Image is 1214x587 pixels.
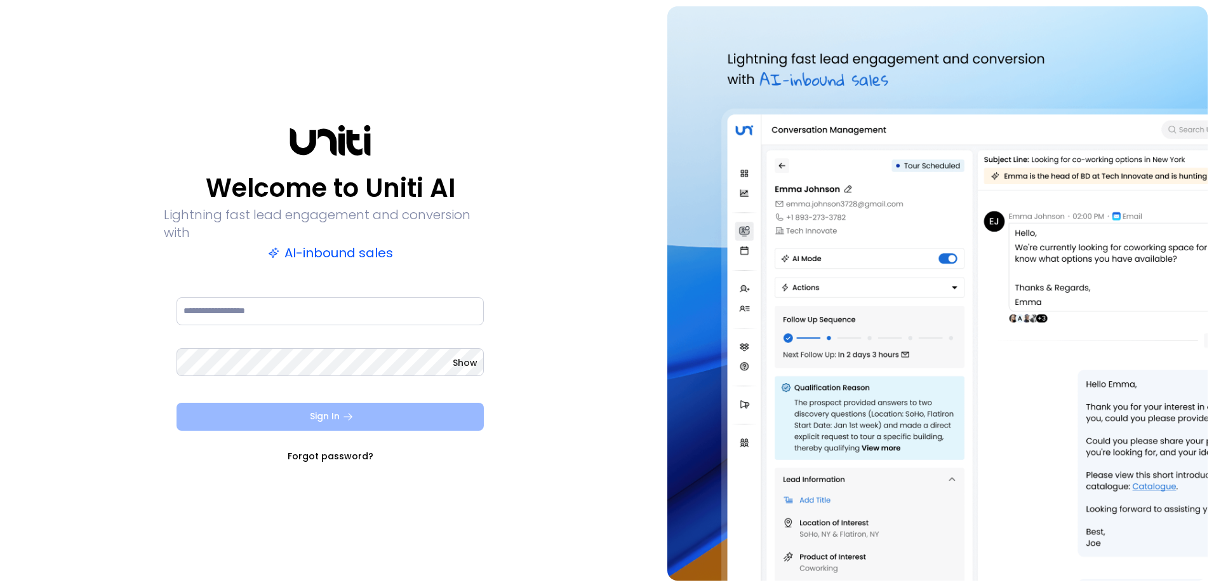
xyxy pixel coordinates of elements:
button: Show [453,356,477,369]
p: Lightning fast lead engagement and conversion with [164,206,497,241]
p: Welcome to Uniti AI [206,173,455,203]
img: auth-hero.png [667,6,1208,581]
a: Forgot password? [288,450,373,462]
button: Sign In [177,403,484,431]
p: AI-inbound sales [268,244,393,262]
